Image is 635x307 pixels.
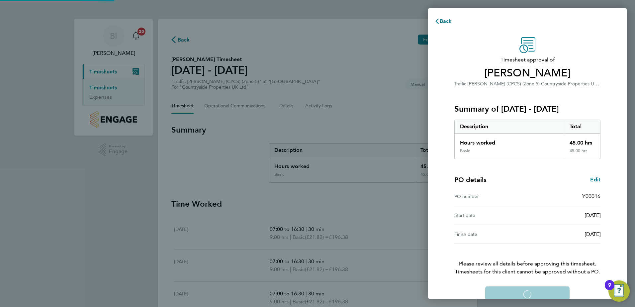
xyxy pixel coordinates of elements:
[455,120,564,133] div: Description
[446,268,608,276] span: Timesheets for this client cannot be approved without a PO.
[454,211,527,219] div: Start date
[541,80,605,87] span: Countryside Properties UK Ltd
[454,120,600,159] div: Summary of 22 - 28 Sep 2025
[428,15,459,28] button: Back
[564,120,600,133] div: Total
[527,230,600,238] div: [DATE]
[454,230,527,238] div: Finish date
[564,148,600,159] div: 45.00 hrs
[454,81,540,87] span: Traffic [PERSON_NAME] (CPCS) (Zone 5)
[590,176,600,183] span: Edit
[454,192,527,200] div: PO number
[454,66,600,80] span: [PERSON_NAME]
[582,193,600,199] span: Y00016
[454,104,600,114] h3: Summary of [DATE] - [DATE]
[564,134,600,148] div: 45.00 hrs
[455,134,564,148] div: Hours worked
[608,280,630,302] button: Open Resource Center, 9 new notifications
[590,176,600,184] a: Edit
[440,18,452,24] span: Back
[608,285,611,294] div: 9
[540,81,541,87] span: ·
[454,175,487,184] h4: PO details
[446,244,608,276] p: Please review all details before approving this timesheet.
[454,56,600,64] span: Timesheet approval of
[460,148,470,153] div: Basic
[527,211,600,219] div: [DATE]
